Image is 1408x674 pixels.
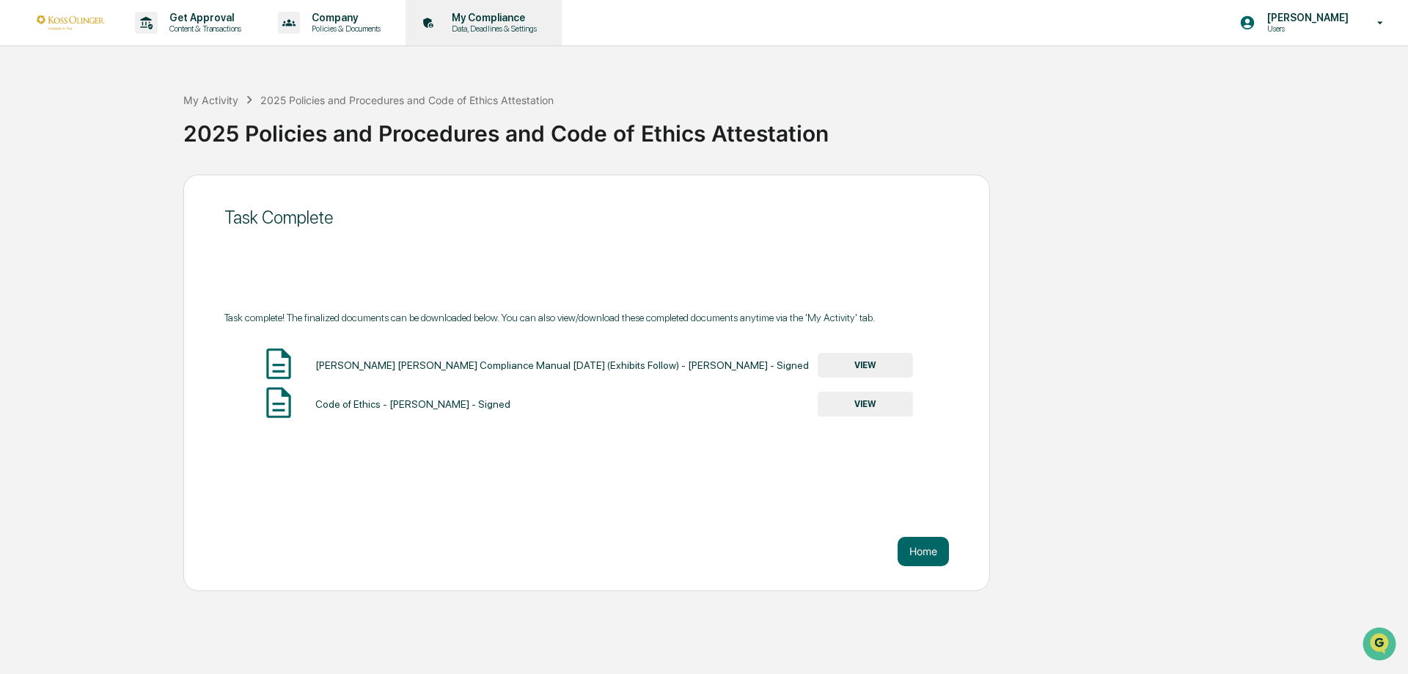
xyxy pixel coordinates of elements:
[158,23,249,34] p: Content & Transactions
[35,15,106,29] img: logo
[9,207,98,233] a: 🔎Data Lookup
[1255,12,1356,23] p: [PERSON_NAME]
[898,537,949,566] button: Home
[315,398,510,410] div: Code of Ethics - [PERSON_NAME] - Signed
[260,384,297,421] img: Document Icon
[440,23,544,34] p: Data, Deadlines & Settings
[15,112,41,139] img: 1746055101610-c473b297-6a78-478c-a979-82029cc54cd1
[224,207,949,228] div: Task Complete
[146,249,177,260] span: Pylon
[249,117,267,134] button: Start new chat
[50,112,241,127] div: Start new chat
[50,127,186,139] div: We're available if you need us!
[300,23,388,34] p: Policies & Documents
[300,12,388,23] p: Company
[818,353,913,378] button: VIEW
[315,359,809,371] div: [PERSON_NAME] [PERSON_NAME] Compliance Manual [DATE] (Exhibits Follow) - [PERSON_NAME] - Signed
[15,186,26,198] div: 🖐️
[15,31,267,54] p: How can we help?
[15,214,26,226] div: 🔎
[29,185,95,199] span: Preclearance
[1255,23,1356,34] p: Users
[100,179,188,205] a: 🗄️Attestations
[29,213,92,227] span: Data Lookup
[121,185,182,199] span: Attestations
[1361,626,1401,665] iframe: Open customer support
[9,179,100,205] a: 🖐️Preclearance
[183,94,238,106] div: My Activity
[440,12,544,23] p: My Compliance
[818,392,913,417] button: VIEW
[106,186,118,198] div: 🗄️
[260,94,554,106] div: 2025 Policies and Procedures and Code of Ethics Attestation
[158,12,249,23] p: Get Approval
[260,345,297,382] img: Document Icon
[183,109,1401,147] div: 2025 Policies and Procedures and Code of Ethics Attestation
[103,248,177,260] a: Powered byPylon
[38,67,242,82] input: Clear
[224,312,949,323] div: Task complete! The finalized documents can be downloaded below. You can also view/download these ...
